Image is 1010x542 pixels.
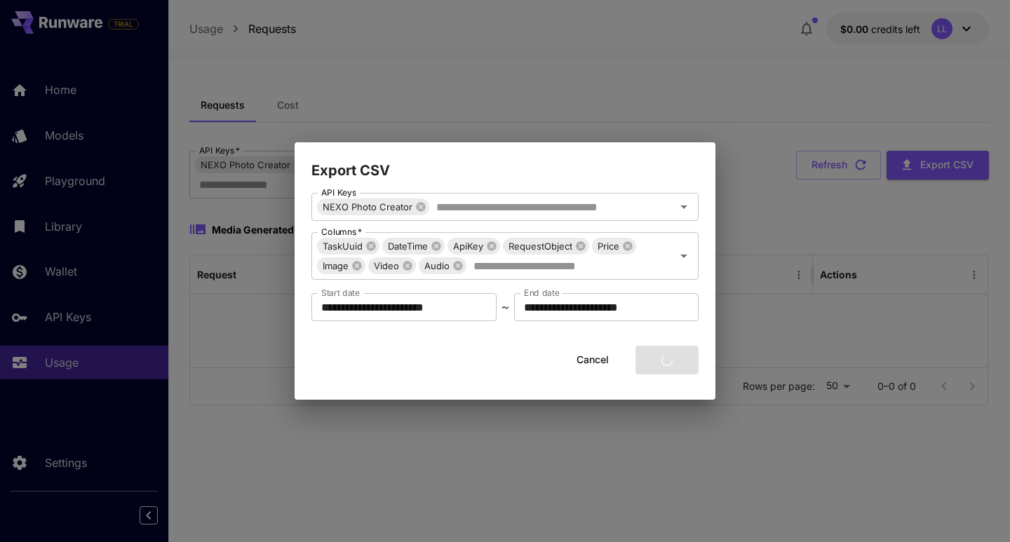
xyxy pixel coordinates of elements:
[382,238,445,255] div: DateTime
[317,258,354,274] span: Image
[317,199,418,215] span: NEXO Photo Creator
[321,226,362,238] label: Columns
[295,142,715,182] h2: Export CSV
[419,258,455,274] span: Audio
[447,238,500,255] div: ApiKey
[503,238,589,255] div: RequestObject
[501,299,509,316] p: ~
[317,257,365,274] div: Image
[674,197,694,217] button: Open
[321,187,356,198] label: API Keys
[447,238,489,255] span: ApiKey
[368,258,405,274] span: Video
[592,238,625,255] span: Price
[561,346,624,374] button: Cancel
[503,238,578,255] span: RequestObject
[419,257,466,274] div: Audio
[321,287,360,299] label: Start date
[524,287,559,299] label: End date
[317,238,379,255] div: TaskUuid
[674,246,694,266] button: Open
[592,238,636,255] div: Price
[368,257,416,274] div: Video
[317,238,368,255] span: TaskUuid
[382,238,433,255] span: DateTime
[317,198,429,215] div: NEXO Photo Creator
